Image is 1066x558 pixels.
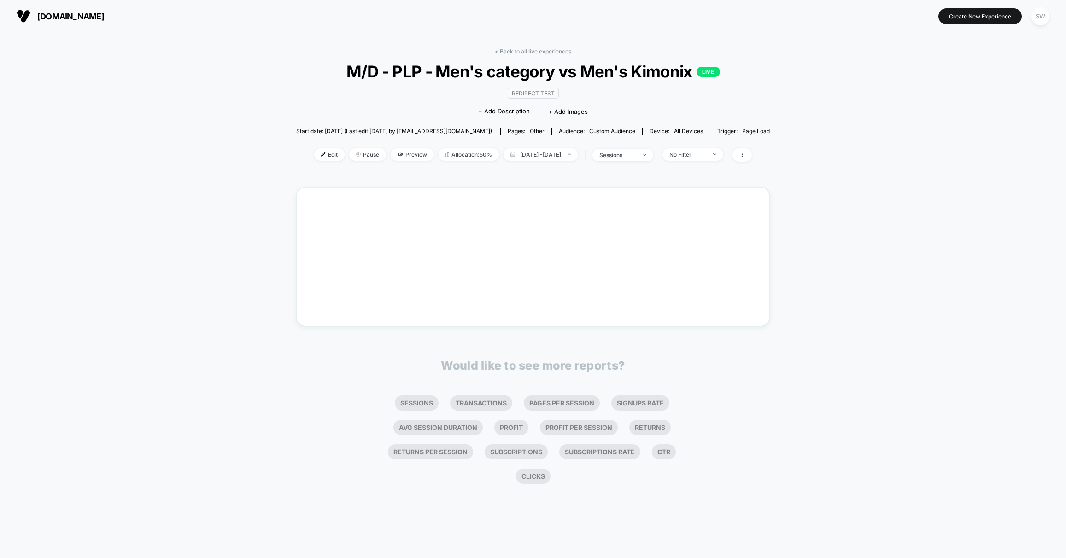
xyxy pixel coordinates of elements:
li: Subscriptions Rate [559,444,640,459]
li: Ctr [652,444,676,459]
div: sessions [599,152,636,159]
img: Visually logo [17,9,30,23]
div: Trigger: [717,128,770,135]
div: No Filter [669,151,706,158]
li: Sessions [395,395,439,411]
span: Pause [349,148,386,161]
li: Pages Per Session [524,395,600,411]
img: edit [321,152,326,157]
li: Transactions [450,395,512,411]
p: LIVE [697,67,720,77]
span: Allocation: 50% [439,148,499,161]
span: | [583,148,592,162]
li: Signups Rate [611,395,669,411]
span: all devices [674,128,703,135]
button: Create New Experience [938,8,1022,24]
span: Preview [391,148,434,161]
div: Pages: [508,128,545,135]
li: Profit Per Session [540,420,618,435]
span: [DOMAIN_NAME] [37,12,104,21]
a: < Back to all live experiences [495,48,571,55]
li: Returns Per Session [388,444,473,459]
li: Subscriptions [485,444,548,459]
img: rebalance [445,152,449,157]
button: [DOMAIN_NAME] [14,9,107,23]
span: Edit [314,148,345,161]
img: end [713,153,716,155]
span: Custom Audience [589,128,635,135]
li: Clicks [516,469,551,484]
span: Redirect Test [508,88,559,99]
span: other [530,128,545,135]
div: SW [1031,7,1049,25]
span: + Add Images [548,108,588,115]
span: Device: [642,128,710,135]
span: Start date: [DATE] (Last edit [DATE] by [EMAIL_ADDRESS][DOMAIN_NAME]) [296,128,492,135]
span: M/D - PLP - Men's category vs Men's Kimonix [320,62,746,81]
li: Returns [629,420,671,435]
li: Avg Session Duration [393,420,483,435]
img: end [356,152,361,157]
span: + Add Description [478,107,530,116]
span: Page Load [742,128,770,135]
img: end [568,153,571,155]
span: [DATE] - [DATE] [504,148,578,161]
li: Profit [494,420,528,435]
p: Would like to see more reports? [441,358,625,372]
img: end [643,154,646,156]
div: Audience: [559,128,635,135]
button: SW [1029,7,1052,26]
img: calendar [510,152,515,157]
